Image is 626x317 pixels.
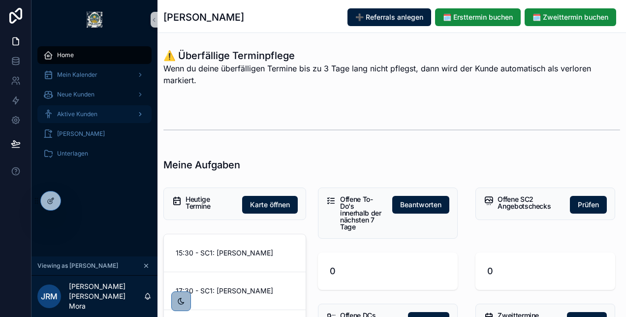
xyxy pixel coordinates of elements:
[57,130,105,138] span: [PERSON_NAME]
[87,12,102,28] img: App logo
[400,200,441,210] span: Beantworten
[41,290,58,302] span: JRM
[163,63,620,86] span: Wenn du deine überfälligen Termine bis zu 3 Tage lang nicht pflegst, dann wird der Kunde automati...
[57,51,74,59] span: Home
[163,49,620,63] h1: ⚠️ Überfällige Terminpflege
[487,264,603,278] span: 0
[164,272,306,310] a: 17:30 - SC1: [PERSON_NAME]
[578,200,599,210] span: Prüfen
[37,262,118,270] span: Viewing as [PERSON_NAME]
[69,282,144,311] p: [PERSON_NAME] [PERSON_NAME] Mora
[392,196,449,214] button: Beantworten
[347,8,431,26] button: ➕ Referrals anlegen
[186,196,234,210] h5: Heutige Termine
[525,8,616,26] button: 🗓️ Zweittermin buchen
[31,39,157,175] div: scrollable content
[57,150,88,158] span: Unterlagen
[242,196,298,214] button: Karte öffnen
[532,12,608,22] span: 🗓️ Zweittermin buchen
[164,234,306,272] a: 15:30 - SC1: [PERSON_NAME]
[340,196,384,230] h5: Offene To-Do's innerhalb der nächsten 7 Tage
[57,110,97,118] span: Aktive Kunden
[330,264,446,278] span: 0
[498,196,562,210] h5: Offene SC2 Angebotschecks
[163,158,240,172] h1: Meine Aufgaben
[37,105,152,123] a: Aktive Kunden
[435,8,521,26] button: 🗓️ Ersttermin buchen
[570,196,607,214] button: Prüfen
[37,125,152,143] a: [PERSON_NAME]
[163,10,244,24] h1: [PERSON_NAME]
[57,91,94,98] span: Neue Kunden
[250,200,290,210] span: Karte öffnen
[37,46,152,64] a: Home
[176,286,306,296] span: 17:30 - SC1: [PERSON_NAME]
[176,248,306,258] span: 15:30 - SC1: [PERSON_NAME]
[37,145,152,162] a: Unterlagen
[37,86,152,103] a: Neue Kunden
[57,71,97,79] span: Mein Kalender
[355,12,423,22] span: ➕ Referrals anlegen
[37,66,152,84] a: Mein Kalender
[443,12,513,22] span: 🗓️ Ersttermin buchen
